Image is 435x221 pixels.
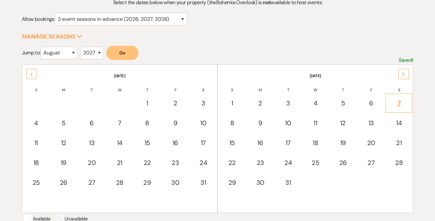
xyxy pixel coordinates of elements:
[22,16,55,22] span: Allow bookings:
[193,178,213,187] div: 31
[54,158,74,168] div: 19
[329,79,357,93] th: T
[165,178,186,187] div: 30
[22,49,40,56] span: Jump to:
[361,158,382,168] div: 27
[50,79,77,93] th: M
[306,158,325,168] div: 25
[165,118,186,128] div: 9
[222,138,242,148] div: 15
[218,65,412,79] th: [DATE]
[81,158,102,168] div: 20
[106,79,133,93] th: W
[110,158,129,168] div: 21
[165,158,186,168] div: 23
[250,98,271,108] div: 2
[302,79,329,93] th: W
[278,158,298,168] div: 24
[399,56,413,64] p: Saved!
[278,98,298,108] div: 3
[26,118,46,128] div: 4
[389,158,409,168] div: 28
[278,178,298,187] div: 31
[81,118,102,128] div: 6
[386,79,412,93] th: S
[81,138,102,148] div: 13
[134,79,161,93] th: T
[110,138,129,148] div: 14
[222,158,242,168] div: 22
[333,158,353,168] div: 26
[161,79,189,93] th: F
[165,98,186,108] div: 2
[278,138,298,148] div: 17
[81,178,102,187] div: 27
[389,138,409,148] div: 21
[106,46,138,60] button: Go
[137,138,157,148] div: 15
[306,98,325,108] div: 4
[137,118,157,128] div: 8
[137,178,157,187] div: 29
[26,178,46,187] div: 25
[110,178,129,187] div: 28
[78,79,106,93] th: T
[357,79,385,93] th: F
[23,65,217,79] th: [DATE]
[250,178,271,187] div: 30
[193,158,213,168] div: 24
[26,158,46,168] div: 18
[246,79,274,93] th: M
[54,138,74,148] div: 12
[250,158,271,168] div: 23
[389,118,409,128] div: 14
[23,79,49,93] th: S
[306,138,325,148] div: 18
[190,79,217,93] th: S
[222,98,242,108] div: 1
[137,98,157,108] div: 1
[389,98,409,108] div: 7
[22,34,83,39] button: Manage Seasons
[222,118,242,128] div: 8
[165,138,186,148] div: 16
[193,138,213,148] div: 17
[110,118,129,128] div: 7
[137,158,157,168] div: 22
[193,98,213,108] div: 3
[54,118,74,128] div: 5
[250,138,271,148] div: 16
[333,138,353,148] div: 19
[333,98,353,108] div: 5
[54,178,74,187] div: 26
[250,118,271,128] div: 9
[361,118,382,128] div: 13
[361,98,382,108] div: 6
[26,138,46,148] div: 11
[193,118,213,128] div: 10
[306,118,325,128] div: 11
[361,138,382,148] div: 20
[278,118,298,128] div: 10
[222,178,242,187] div: 29
[333,118,353,128] div: 12
[275,79,301,93] th: T
[218,79,246,93] th: S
